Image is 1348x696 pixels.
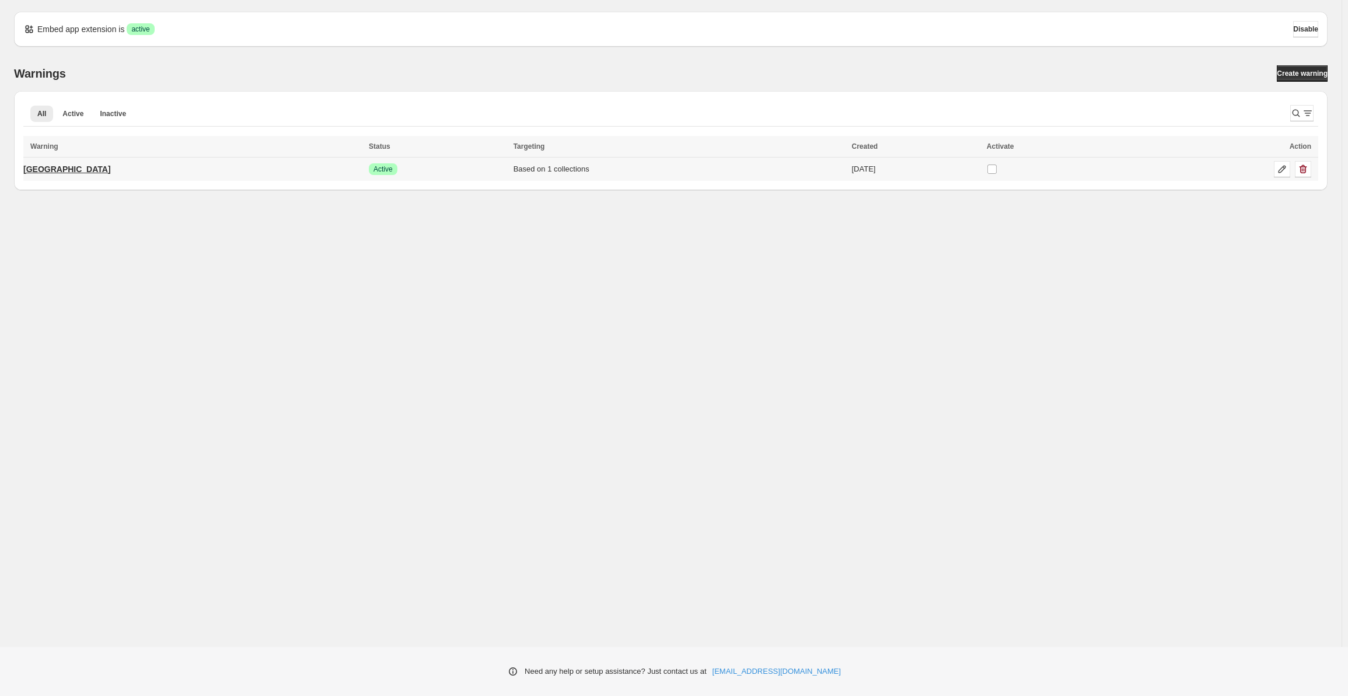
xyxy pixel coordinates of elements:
[852,142,878,151] span: Created
[37,23,124,35] p: Embed app extension is
[30,142,58,151] span: Warning
[62,109,83,118] span: Active
[1277,65,1328,82] a: Create warning
[514,163,845,175] div: Based on 1 collections
[369,142,390,151] span: Status
[852,163,980,175] div: [DATE]
[1290,142,1311,151] span: Action
[23,160,111,179] a: [GEOGRAPHIC_DATA]
[1290,105,1314,121] button: Search and filter results
[1277,69,1328,78] span: Create warning
[131,25,149,34] span: active
[23,163,111,175] p: [GEOGRAPHIC_DATA]
[100,109,126,118] span: Inactive
[14,67,66,81] h2: Warnings
[514,142,545,151] span: Targeting
[37,109,46,118] span: All
[713,666,841,677] a: [EMAIL_ADDRESS][DOMAIN_NAME]
[987,142,1014,151] span: Activate
[1293,21,1318,37] button: Disable
[1293,25,1318,34] span: Disable
[373,165,393,174] span: Active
